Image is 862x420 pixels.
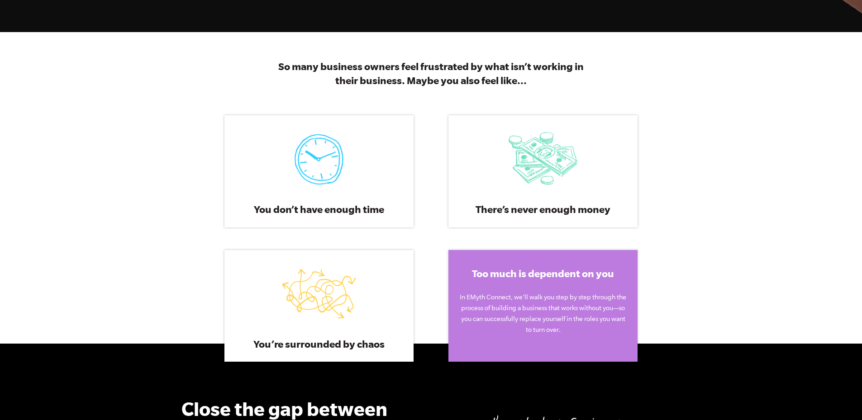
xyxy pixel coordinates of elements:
[460,293,626,333] span: In EMyth Connect, we’ll walk you step by step through the process of building a business that wor...
[817,377,862,420] iframe: Chat Widget
[472,268,614,279] span: Too much is dependent on you
[270,59,592,87] h3: So many business owners feel frustrated by what isn’t working in their business. Maybe you also f...
[235,337,403,351] h3: You’re surrounded by chaos
[243,261,395,326] img: EC_LP_Sales_Icon_Chaos
[243,126,395,191] img: EC_LP_Sales_Icon_Time
[235,202,403,216] h3: You don’t have enough time
[459,202,627,216] h3: There’s never enough money
[467,126,619,191] img: EC_LP_Sales_Icon_Money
